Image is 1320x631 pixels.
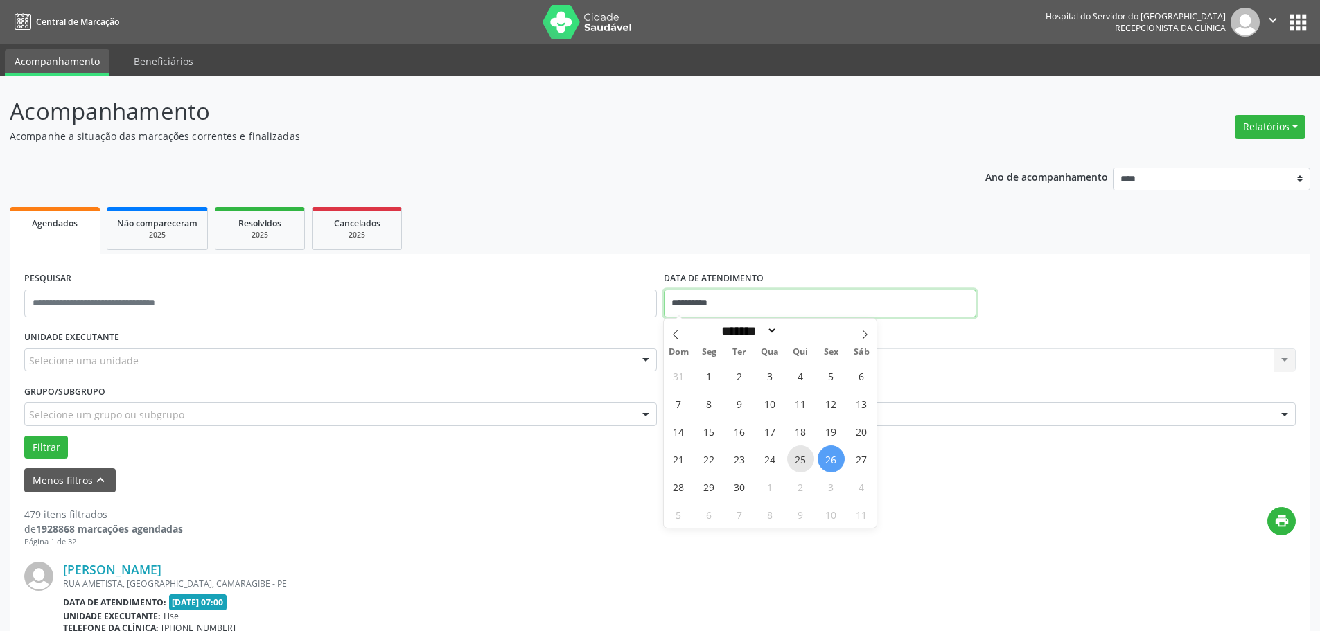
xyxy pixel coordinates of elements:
[10,10,119,33] a: Central de Marcação
[36,16,119,28] span: Central de Marcação
[63,562,161,577] a: [PERSON_NAME]
[787,445,814,472] span: Setembro 25, 2025
[757,418,784,445] span: Setembro 17, 2025
[1267,507,1296,535] button: print
[724,348,755,357] span: Ter
[757,473,784,500] span: Outubro 1, 2025
[816,348,846,357] span: Sex
[24,522,183,536] div: de
[124,49,203,73] a: Beneficiários
[10,129,920,143] p: Acompanhe a situação das marcações correntes e finalizadas
[24,536,183,548] div: Página 1 de 32
[63,596,166,608] b: Data de atendimento:
[757,445,784,472] span: Setembro 24, 2025
[726,501,753,528] span: Outubro 7, 2025
[818,501,845,528] span: Outubro 10, 2025
[93,472,108,488] i: keyboard_arrow_up
[848,362,875,389] span: Setembro 6, 2025
[755,348,785,357] span: Qua
[726,390,753,417] span: Setembro 9, 2025
[696,418,723,445] span: Setembro 15, 2025
[664,268,764,290] label: DATA DE ATENDIMENTO
[24,268,71,290] label: PESQUISAR
[696,390,723,417] span: Setembro 8, 2025
[24,327,119,348] label: UNIDADE EXECUTANTE
[1260,8,1286,37] button: 
[117,230,197,240] div: 2025
[846,348,877,357] span: Sáb
[757,501,784,528] span: Outubro 8, 2025
[1265,12,1281,28] i: 
[787,501,814,528] span: Outubro 9, 2025
[322,230,391,240] div: 2025
[1046,10,1226,22] div: Hospital do Servidor do [GEOGRAPHIC_DATA]
[848,473,875,500] span: Outubro 4, 2025
[785,348,816,357] span: Qui
[777,323,823,338] input: Year
[24,381,105,402] label: Grupo/Subgrupo
[665,362,692,389] span: Agosto 31, 2025
[696,501,723,528] span: Outubro 6, 2025
[665,418,692,445] span: Setembro 14, 2025
[848,501,875,528] span: Outubro 11, 2025
[24,436,68,459] button: Filtrar
[29,407,184,422] span: Selecione um grupo ou subgrupo
[63,578,1088,589] div: RUA AMETISTA, [GEOGRAPHIC_DATA], CAMARAGIBE - PE
[32,217,78,229] span: Agendados
[848,390,875,417] span: Setembro 13, 2025
[664,348,694,357] span: Dom
[818,473,845,500] span: Outubro 3, 2025
[726,445,753,472] span: Setembro 23, 2025
[29,353,139,368] span: Selecione uma unidade
[1231,8,1260,37] img: img
[848,418,875,445] span: Setembro 20, 2025
[169,594,227,610] span: [DATE] 07:00
[818,445,845,472] span: Setembro 26, 2025
[117,217,197,229] span: Não compareceram
[238,217,281,229] span: Resolvidos
[787,390,814,417] span: Setembro 11, 2025
[757,390,784,417] span: Setembro 10, 2025
[225,230,294,240] div: 2025
[696,473,723,500] span: Setembro 29, 2025
[1286,10,1310,35] button: apps
[665,501,692,528] span: Outubro 5, 2025
[5,49,109,76] a: Acompanhamento
[665,473,692,500] span: Setembro 28, 2025
[787,362,814,389] span: Setembro 4, 2025
[787,473,814,500] span: Outubro 2, 2025
[665,390,692,417] span: Setembro 7, 2025
[757,362,784,389] span: Setembro 3, 2025
[10,94,920,129] p: Acompanhamento
[696,362,723,389] span: Setembro 1, 2025
[726,418,753,445] span: Setembro 16, 2025
[665,445,692,472] span: Setembro 21, 2025
[726,362,753,389] span: Setembro 2, 2025
[24,507,183,522] div: 479 itens filtrados
[726,473,753,500] span: Setembro 30, 2025
[848,445,875,472] span: Setembro 27, 2025
[717,323,778,338] select: Month
[1235,115,1305,139] button: Relatórios
[818,390,845,417] span: Setembro 12, 2025
[694,348,724,357] span: Seg
[787,418,814,445] span: Setembro 18, 2025
[1115,22,1226,34] span: Recepcionista da clínica
[24,562,53,591] img: img
[818,418,845,445] span: Setembro 19, 2025
[334,217,380,229] span: Cancelados
[696,445,723,472] span: Setembro 22, 2025
[36,522,183,535] strong: 1928868 marcações agendadas
[164,610,179,622] span: Hse
[63,610,161,622] b: Unidade executante:
[1274,513,1290,528] i: print
[24,468,116,492] button: Menos filtroskeyboard_arrow_up
[985,168,1108,185] p: Ano de acompanhamento
[818,362,845,389] span: Setembro 5, 2025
